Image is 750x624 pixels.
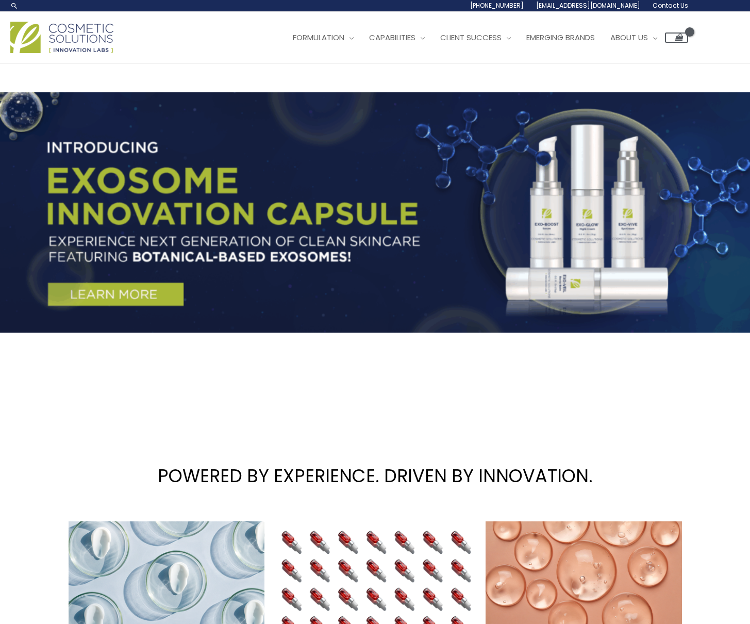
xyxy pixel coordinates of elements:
[470,1,524,10] span: [PHONE_NUMBER]
[653,1,688,10] span: Contact Us
[665,32,688,43] a: View Shopping Cart, empty
[361,22,432,53] a: Capabilities
[369,32,415,43] span: Capabilities
[10,22,113,53] img: Cosmetic Solutions Logo
[526,32,595,43] span: Emerging Brands
[293,32,344,43] span: Formulation
[285,22,361,53] a: Formulation
[440,32,502,43] span: Client Success
[277,22,688,53] nav: Site Navigation
[432,22,519,53] a: Client Success
[519,22,603,53] a: Emerging Brands
[610,32,648,43] span: About Us
[10,2,19,10] a: Search icon link
[536,1,640,10] span: [EMAIL_ADDRESS][DOMAIN_NAME]
[603,22,665,53] a: About Us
